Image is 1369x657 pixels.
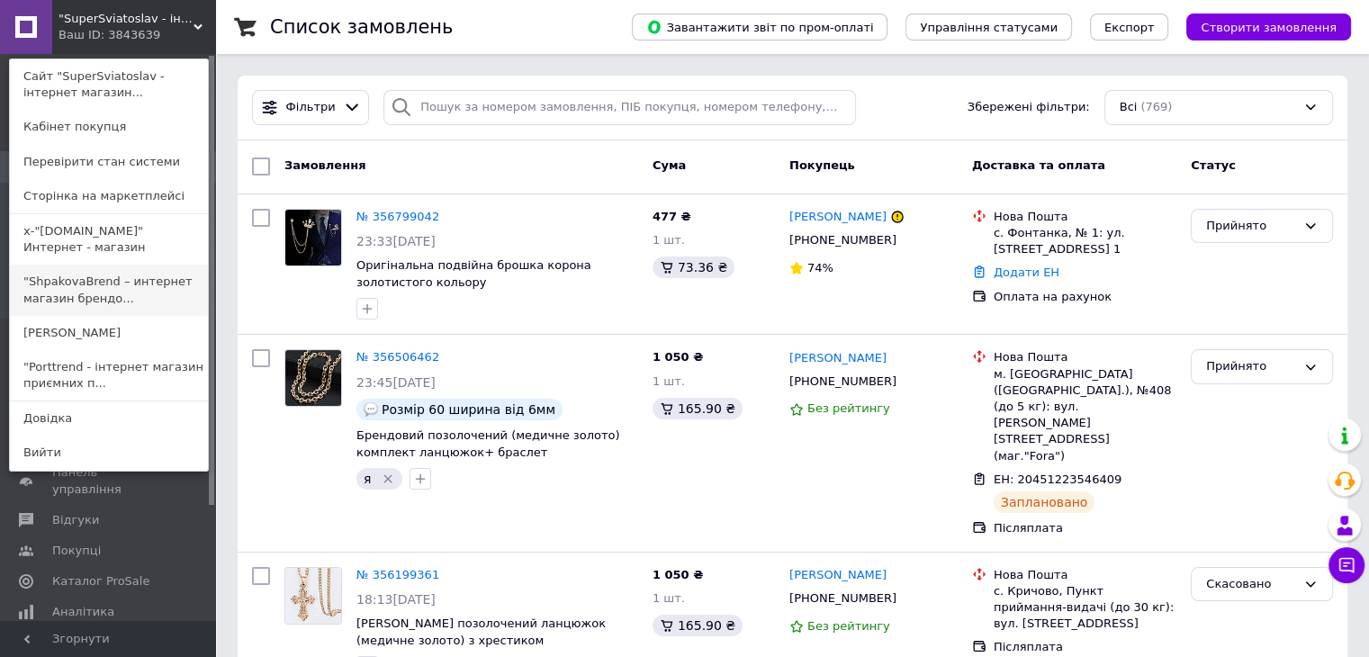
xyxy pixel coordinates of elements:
[284,209,342,266] a: Фото товару
[1206,217,1296,236] div: Прийнято
[994,491,1095,513] div: Заплановано
[653,591,685,605] span: 1 шт.
[356,258,591,289] a: Оригінальна подвійна брошка корона золотистого кольору
[994,567,1176,583] div: Нова Пошта
[10,110,208,144] a: Кабінет покупця
[364,402,378,417] img: :speech_balloon:
[10,214,208,265] a: x-"[DOMAIN_NAME]" Интернет - магазин
[905,13,1072,40] button: Управління статусами
[653,568,703,581] span: 1 050 ₴
[807,619,890,633] span: Без рейтингу
[1090,13,1169,40] button: Експорт
[356,350,439,364] a: № 356506462
[356,375,436,390] span: 23:45[DATE]
[284,567,342,625] a: Фото товару
[994,472,1121,486] span: ЕН: 20451223546409
[285,210,341,265] img: Фото товару
[270,16,453,38] h1: Список замовлень
[994,520,1176,536] div: Післяплата
[646,19,873,35] span: Завантажити звіт по пром-оплаті
[994,209,1176,225] div: Нова Пошта
[356,428,619,459] a: Брендовий позолочений (медичне золото) комплект ланцюжок+ браслет
[994,583,1176,633] div: с. Кричово, Пункт приймання-видачі (до 30 кг): вул. [STREET_ADDRESS]
[994,265,1059,279] a: Додати ЕН
[10,401,208,436] a: Довідка
[1186,13,1351,40] button: Створити замовлення
[284,349,342,407] a: Фото товару
[10,316,208,350] a: [PERSON_NAME]
[994,289,1176,305] div: Оплата на рахунок
[786,587,900,610] div: [PHONE_NUMBER]
[285,568,341,624] img: Фото товару
[994,225,1176,257] div: с. Фонтанка, № 1: ул. [STREET_ADDRESS] 1
[653,210,691,223] span: 477 ₴
[10,436,208,470] a: Вийти
[1191,158,1236,172] span: Статус
[789,158,855,172] span: Покупець
[285,350,341,406] img: Фото товару
[789,209,887,226] a: [PERSON_NAME]
[356,568,439,581] a: № 356199361
[356,592,436,607] span: 18:13[DATE]
[286,99,336,116] span: Фільтри
[10,179,208,213] a: Сторінка на маркетплейсі
[786,370,900,393] div: [PHONE_NUMBER]
[653,158,686,172] span: Cума
[972,158,1105,172] span: Доставка та оплата
[59,11,194,27] span: "SuperSviatoslav - інтернет магазин суперових подарунків"
[807,401,890,415] span: Без рейтингу
[653,350,703,364] span: 1 050 ₴
[10,265,208,315] a: "ShpakovaBrend – интернет магазин брендо...
[994,639,1176,655] div: Післяплата
[789,567,887,584] a: [PERSON_NAME]
[1120,99,1138,116] span: Всі
[381,472,395,486] svg: Видалити мітку
[382,402,555,417] span: Розмір 60 ширина від 6мм
[1201,21,1337,34] span: Створити замовлення
[1168,20,1351,33] a: Створити замовлення
[653,256,734,278] div: 73.36 ₴
[10,350,208,400] a: "Porttrend - інтернет магазин приємних п...
[653,615,743,636] div: 165.90 ₴
[52,512,99,528] span: Відгуки
[284,158,365,172] span: Замовлення
[356,234,436,248] span: 23:33[DATE]
[52,573,149,589] span: Каталог ProSale
[994,366,1176,464] div: м. [GEOGRAPHIC_DATA] ([GEOGRAPHIC_DATA].), №408 (до 5 кг): вул. [PERSON_NAME][STREET_ADDRESS] (ма...
[52,604,114,620] span: Аналітика
[10,59,208,110] a: Сайт "SuperSviatoslav - інтернет магазин...
[1328,547,1364,583] button: Чат з покупцем
[383,90,856,125] input: Пошук за номером замовлення, ПІБ покупця, номером телефону, Email, номером накладної
[1206,575,1296,594] div: Скасовано
[52,543,101,559] span: Покупці
[356,210,439,223] a: № 356799042
[1140,100,1172,113] span: (769)
[653,374,685,388] span: 1 шт.
[632,13,887,40] button: Завантажити звіт по пром-оплаті
[1104,21,1155,34] span: Експорт
[807,261,833,274] span: 74%
[10,145,208,179] a: Перевірити стан системи
[653,398,743,419] div: 165.90 ₴
[1206,357,1296,376] div: Прийнято
[920,21,1058,34] span: Управління статусами
[59,27,134,43] div: Ваш ID: 3843639
[968,99,1090,116] span: Збережені фільтри:
[786,229,900,252] div: [PHONE_NUMBER]
[789,350,887,367] a: [PERSON_NAME]
[52,464,167,497] span: Панель управління
[653,233,685,247] span: 1 шт.
[356,616,606,647] a: [PERSON_NAME] позолочений ланцюжок (медичне золото) з хрестиком
[994,349,1176,365] div: Нова Пошта
[364,472,371,486] span: я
